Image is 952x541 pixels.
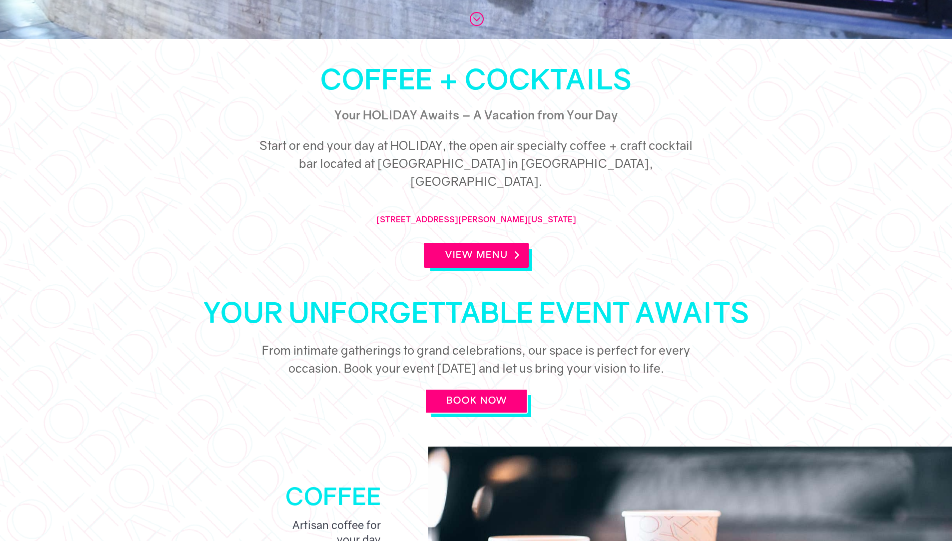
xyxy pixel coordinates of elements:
h1: your unforgettable Event Awaits [151,298,801,331]
a: BOOK NOW [425,389,528,414]
span: Your HOLIDAY Awaits – A Vacation from Your Day [334,107,618,122]
a: View Menu [424,243,529,268]
a: ; [469,11,484,26]
h5: From intimate gatherings to grand celebrations, our space is perfect for every occasion. Book you... [251,341,701,382]
a: [STREET_ADDRESS][PERSON_NAME][US_STATE] [376,214,576,224]
h5: Start or end your day at HOLIDAY, the open air specialty coffee + craft cocktail bar located at [... [251,136,701,195]
h1: cOFFEE + cocktails [151,65,801,98]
